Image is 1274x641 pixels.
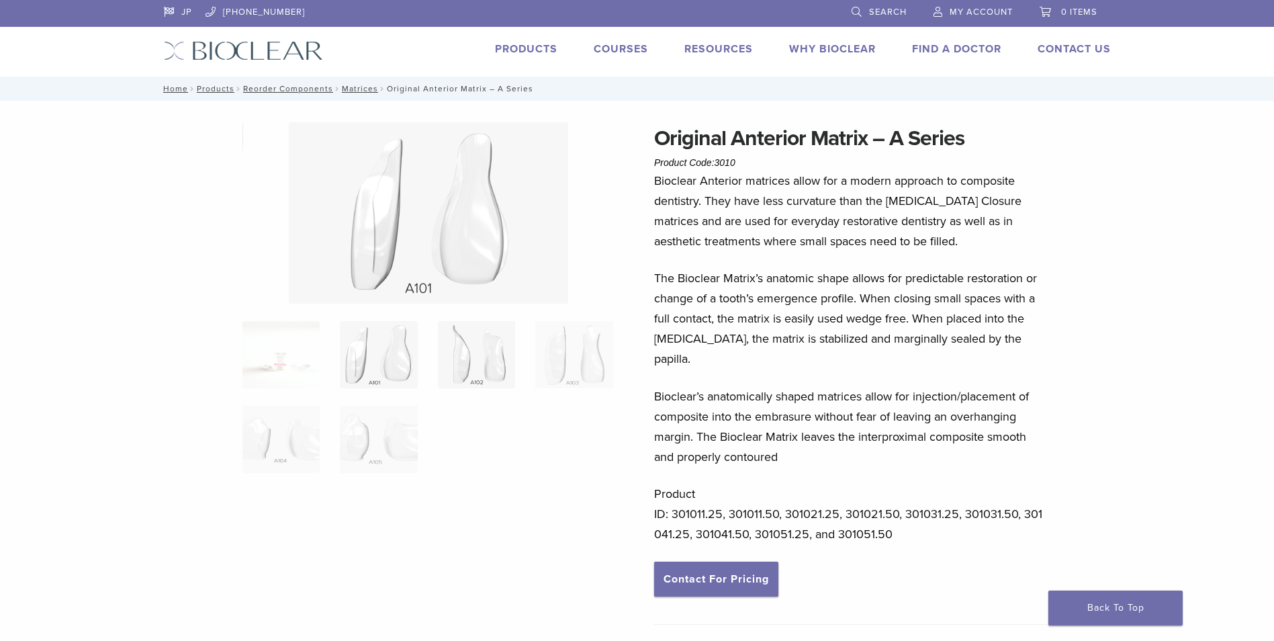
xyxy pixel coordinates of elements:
a: Matrices [342,84,378,93]
img: Original Anterior Matrix - A Series - Image 2 [340,321,417,388]
img: Bioclear [164,41,323,60]
img: Original Anterior Matrix - A Series - Image 4 [535,321,612,388]
span: 3010 [715,157,735,168]
span: / [234,85,243,92]
img: Original Anterior Matrix - A Series - Image 2 [289,122,568,304]
nav: Original Anterior Matrix – A Series [154,77,1121,101]
a: Products [197,84,234,93]
span: / [378,85,387,92]
a: Resources [684,42,753,56]
h1: Original Anterior Matrix – A Series [654,122,1049,155]
a: Courses [594,42,648,56]
a: Contact For Pricing [654,562,778,597]
a: Products [495,42,557,56]
img: Original Anterior Matrix - A Series - Image 6 [340,406,417,473]
img: Anterior-Original-A-Series-Matrices-324x324.jpg [242,321,320,388]
span: Search [869,7,907,17]
p: The Bioclear Matrix’s anatomic shape allows for predictable restoration or change of a tooth’s em... [654,268,1049,369]
span: My Account [950,7,1013,17]
p: Bioclear’s anatomically shaped matrices allow for injection/placement of composite into the embra... [654,386,1049,467]
img: Original Anterior Matrix - A Series - Image 3 [438,321,515,388]
a: Contact Us [1038,42,1111,56]
span: / [188,85,197,92]
span: / [333,85,342,92]
a: Find A Doctor [912,42,1001,56]
img: Original Anterior Matrix - A Series - Image 5 [242,406,320,473]
a: Reorder Components [243,84,333,93]
a: Why Bioclear [789,42,876,56]
a: Back To Top [1048,591,1183,626]
span: 0 items [1061,7,1097,17]
p: Product ID: 301011.25, 301011.50, 301021.25, 301021.50, 301031.25, 301031.50, 301041.25, 301041.5... [654,484,1049,544]
span: Product Code: [654,157,735,168]
p: Bioclear Anterior matrices allow for a modern approach to composite dentistry. They have less cur... [654,171,1049,251]
a: Home [159,84,188,93]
